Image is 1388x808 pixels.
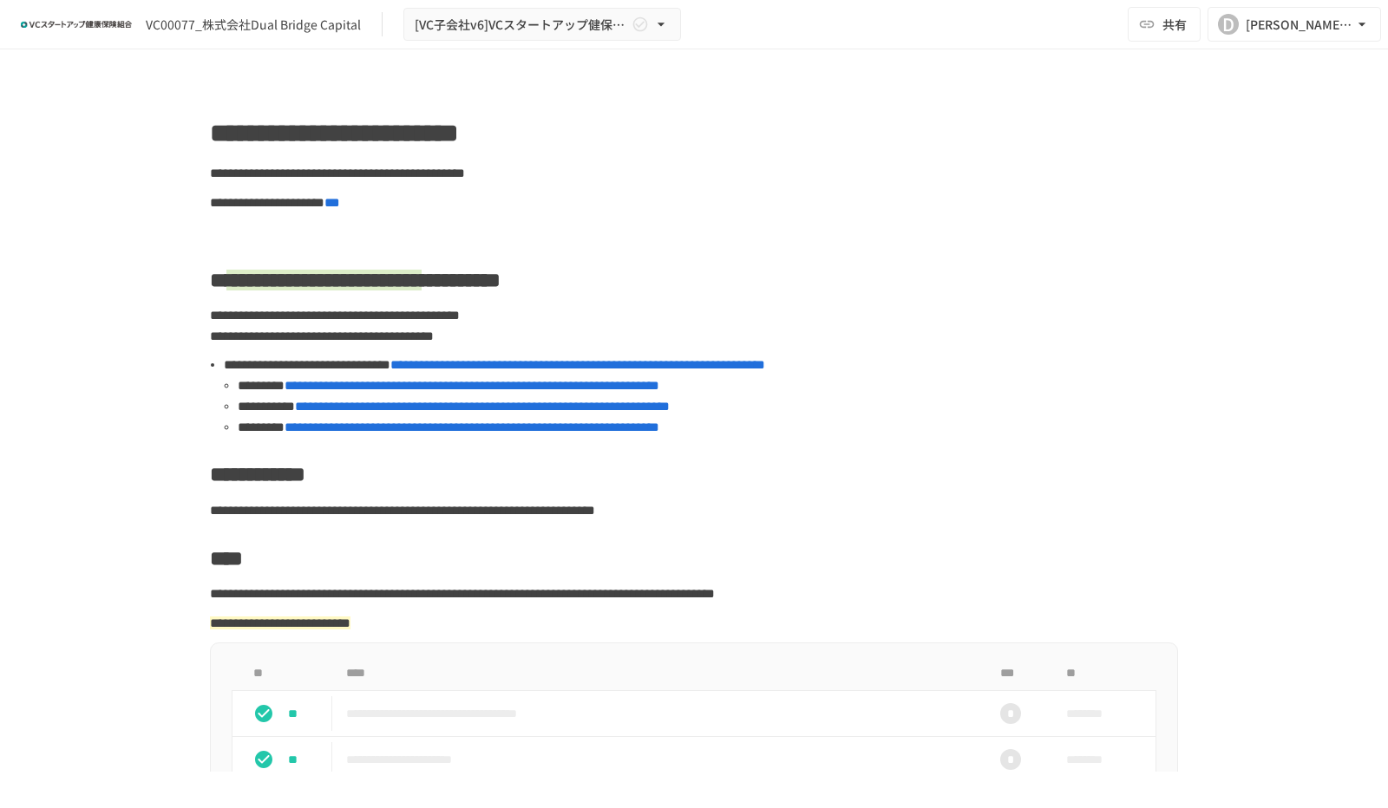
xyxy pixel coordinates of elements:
img: ZDfHsVrhrXUoWEWGWYf8C4Fv4dEjYTEDCNvmL73B7ox [21,10,132,38]
span: [VC子会社v6]VCスタートアップ健保への加入申請手続き [415,14,628,36]
button: status [246,696,281,731]
button: D[PERSON_NAME][EMAIL_ADDRESS][DOMAIN_NAME] [1208,7,1381,42]
button: status [246,742,281,777]
div: VC00077_株式会社Dual Bridge Capital [146,16,361,34]
span: 共有 [1162,15,1187,34]
button: 共有 [1128,7,1201,42]
button: [VC子会社v6]VCスタートアップ健保への加入申請手続き [403,8,681,42]
div: [PERSON_NAME][EMAIL_ADDRESS][DOMAIN_NAME] [1246,14,1353,36]
div: D [1218,14,1239,35]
